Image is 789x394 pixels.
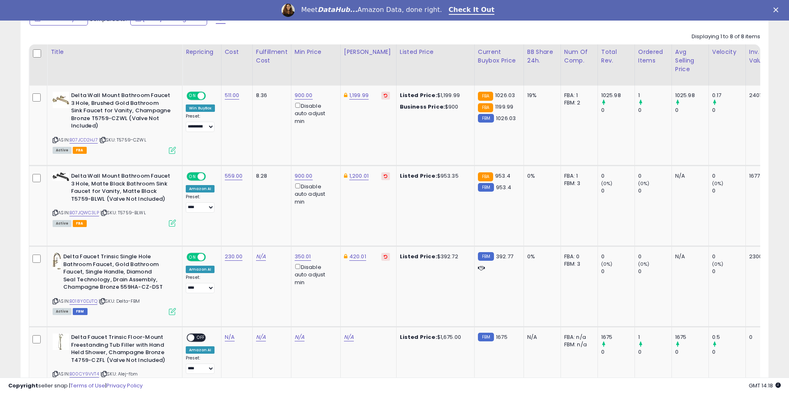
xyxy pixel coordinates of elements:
[527,172,554,180] div: 0%
[638,48,668,65] div: Ordered Items
[194,334,208,341] span: OFF
[186,114,215,132] div: Preset:
[186,275,215,293] div: Preset:
[638,187,671,195] div: 0
[712,253,745,260] div: 0
[749,334,772,341] div: 0
[53,92,69,108] img: 31lWEd2N49L._SL40_.jpg
[349,172,369,180] a: 1,200.01
[71,172,171,205] b: Delta Wall Mount Bathroom Faucet 3 Hole, Matte Black Bathroom Sink Faucet for Vanity, Matte Black...
[400,48,471,56] div: Listed Price
[295,182,334,206] div: Disable auto adjust min
[601,348,634,356] div: 0
[73,147,87,154] span: FBA
[225,253,243,261] a: 230.00
[527,92,554,99] div: 19%
[712,92,745,99] div: 0.17
[100,209,146,216] span: | SKU: T5759-BLWL
[749,382,781,389] span: 2025-09-9 14:18 GMT
[638,172,671,180] div: 0
[8,382,38,389] strong: Copyright
[295,253,311,261] a: 350.01
[675,107,708,114] div: 0
[53,308,72,315] span: All listings currently available for purchase on Amazon
[712,268,745,275] div: 0
[400,103,468,111] div: $900
[564,341,591,348] div: FBM: n/a
[295,333,305,341] a: N/A
[675,348,708,356] div: 0
[564,334,591,341] div: FBA: n/a
[749,92,772,99] div: 24017.00
[186,346,215,354] div: Amazon AI
[318,6,358,14] i: DataHub...
[186,48,218,56] div: Repricing
[638,334,671,341] div: 1
[564,180,591,187] div: FBM: 3
[712,48,742,56] div: Velocity
[638,261,650,267] small: (0%)
[70,382,105,389] a: Terms of Use
[478,172,493,181] small: FBA
[478,48,520,65] div: Current Buybox Price
[478,333,494,341] small: FBM
[527,48,557,65] div: BB Share 24h.
[186,104,215,112] div: Win BuyBox
[601,92,634,99] div: 1025.98
[692,33,760,41] div: Displaying 1 to 8 of 8 items
[749,253,772,260] div: 2300.00
[496,114,516,122] span: 1026.03
[187,93,198,100] span: ON
[564,260,591,268] div: FBM: 3
[638,92,671,99] div: 1
[205,93,218,100] span: OFF
[256,253,266,261] a: N/A
[295,91,313,100] a: 900.00
[564,99,591,107] div: FBM: 2
[106,382,143,389] a: Privacy Policy
[344,333,354,341] a: N/A
[773,7,782,12] div: Close
[675,92,708,99] div: 1025.98
[638,180,650,187] small: (0%)
[478,252,494,261] small: FBM
[225,48,249,56] div: Cost
[73,220,87,227] span: FBA
[638,348,671,356] div: 0
[400,103,445,111] b: Business Price:
[71,92,171,132] b: Delta Wall Mount Bathroom Faucet 3 Hole, Brushed Gold Bathroom Sink Faucet for Vanity, Champagne ...
[69,137,98,144] a: B07JCD2HJ7
[527,334,554,341] div: N/A
[400,334,468,341] div: $1,675.00
[71,334,171,366] b: Delta Faucet Trinsic Floor-Mount Freestanding Tub Filler with Hand Held Shower, Champagne Bronze ...
[400,92,468,99] div: $1,199.99
[186,185,215,192] div: Amazon AI
[256,333,266,341] a: N/A
[675,253,702,260] div: N/A
[225,333,235,341] a: N/A
[400,91,437,99] b: Listed Price:
[187,173,198,180] span: ON
[256,172,285,180] div: 8.28
[496,333,508,341] span: 1675
[186,355,215,374] div: Preset:
[225,91,240,100] a: 511.00
[400,253,468,260] div: $392.72
[749,48,775,65] div: Inv. value
[601,180,613,187] small: (0%)
[712,107,745,114] div: 0
[53,253,61,269] img: 31wcnuhdBdL._SL40_.jpg
[601,334,634,341] div: 1675
[478,92,493,101] small: FBA
[186,266,215,273] div: Amazon AI
[69,209,99,216] a: B07JQWC3LP
[496,253,513,260] span: 392.77
[99,298,140,304] span: | SKU: Delta-FBM
[400,333,437,341] b: Listed Price:
[675,172,702,180] div: N/A
[712,180,724,187] small: (0%)
[63,253,163,293] b: Delta Faucet Trinsic Single Hole Bathroom Faucet, Gold Bathroom Faucet, Single Handle, Diamond Se...
[295,262,334,286] div: Disable auto adjust min
[638,253,671,260] div: 0
[53,147,72,154] span: All listings currently available for purchase on Amazon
